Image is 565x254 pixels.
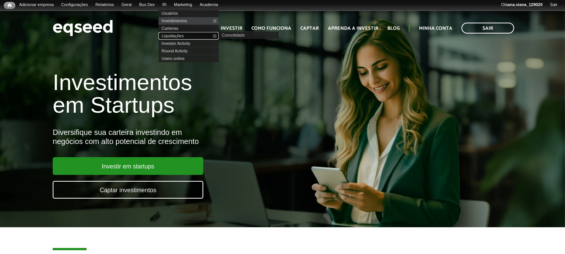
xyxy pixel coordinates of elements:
[300,26,319,31] a: Captar
[546,2,561,8] a: Sair
[508,2,543,7] strong: ana.viana_129020
[53,181,203,199] a: Captar investimentos
[118,2,136,8] a: Geral
[53,18,113,38] img: EqSeed
[53,157,203,175] a: Investir em startups
[91,2,117,8] a: Relatórios
[498,2,547,8] a: Oláana.viana_129020
[8,3,12,8] span: Início
[58,2,92,8] a: Configurações
[387,26,400,31] a: Blog
[419,26,452,31] a: Minha conta
[158,9,219,17] a: Usuários
[53,128,324,146] div: Diversifique sua carteira investindo em negócios com alto potencial de crescimento
[4,2,15,9] a: Início
[196,2,222,8] a: Academia
[136,2,159,8] a: Bus Dev
[170,2,196,8] a: Marketing
[461,23,514,34] a: Sair
[53,71,324,116] h1: Investimentos em Startups
[328,26,378,31] a: Aprenda a investir
[158,2,170,8] a: RI
[251,26,291,31] a: Como funciona
[15,2,58,8] a: Adicionar empresa
[221,26,242,31] a: Investir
